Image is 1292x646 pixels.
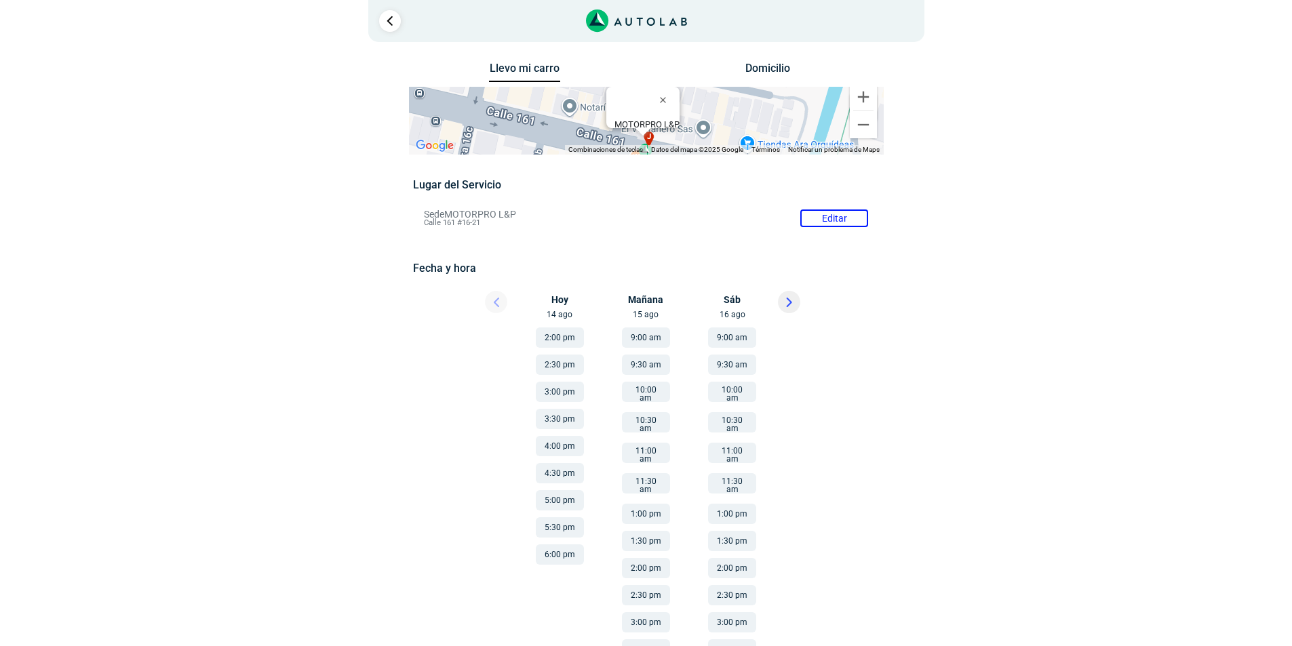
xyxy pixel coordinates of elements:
button: 10:30 am [622,412,670,432]
button: 11:00 am [622,443,670,463]
button: 2:30 pm [536,355,584,375]
button: Domicilio [732,62,803,81]
a: Ir al paso anterior [379,10,401,32]
button: Cerrar [650,83,682,116]
button: Combinaciones de teclas [568,145,643,155]
h5: Fecha y hora [413,262,879,275]
button: 4:00 pm [536,436,584,456]
span: Datos del mapa ©2025 Google [651,146,743,153]
a: Abre esta zona en Google Maps (se abre en una nueva ventana) [412,137,457,155]
a: Link al sitio de autolab [586,14,687,26]
button: 9:00 am [708,327,756,348]
button: 1:00 pm [622,504,670,524]
button: 6:00 pm [536,544,584,565]
button: 2:30 pm [708,585,756,605]
button: 9:00 am [622,327,670,348]
button: 10:00 am [622,382,670,402]
div: Calle 161 #16-21 [614,119,680,140]
h5: Lugar del Servicio [413,178,879,191]
button: 4:30 pm [536,463,584,483]
button: 3:00 pm [622,612,670,632]
button: 2:00 pm [622,558,670,578]
button: 2:30 pm [622,585,670,605]
button: 1:30 pm [708,531,756,551]
button: 1:00 pm [708,504,756,524]
button: 10:30 am [708,412,756,432]
button: Ampliar [850,83,877,110]
button: 2:00 pm [536,327,584,348]
button: Llevo mi carro [489,62,560,83]
button: 9:30 am [622,355,670,375]
button: 3:30 pm [536,409,584,429]
button: 5:30 pm [536,517,584,538]
button: 10:00 am [708,382,756,402]
span: j [647,132,651,143]
button: 3:00 pm [708,612,756,632]
button: 11:00 am [708,443,756,463]
button: 11:30 am [622,473,670,493]
button: 2:00 pm [708,558,756,578]
img: Google [412,137,457,155]
a: Términos [751,146,780,153]
button: 11:30 am [708,473,756,493]
button: 5:00 pm [536,490,584,510]
b: MOTORPRO L&P [614,119,680,129]
button: Reducir [850,111,877,138]
button: 1:30 pm [622,531,670,551]
button: 9:30 am [708,355,756,375]
a: Notificar un problema de Maps [788,146,880,153]
button: 3:00 pm [536,382,584,402]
